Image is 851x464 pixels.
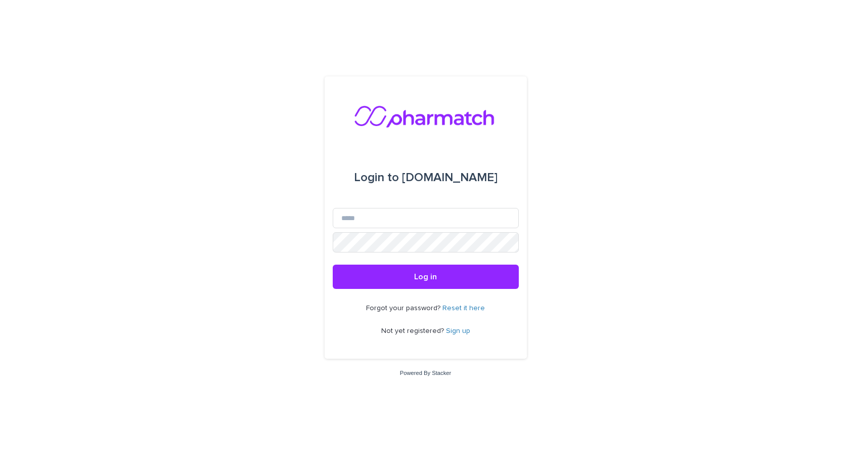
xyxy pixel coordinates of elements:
a: Powered By Stacker [400,370,451,376]
img: nMxkRIEURaCxZB0ULbfH [354,101,498,131]
div: [DOMAIN_NAME] [354,163,498,192]
a: Reset it here [442,305,485,312]
button: Log in [333,265,519,289]
span: Log in [414,273,437,281]
span: Forgot your password? [366,305,442,312]
span: Not yet registered? [381,327,446,334]
a: Sign up [446,327,470,334]
span: Login to [354,172,399,184]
